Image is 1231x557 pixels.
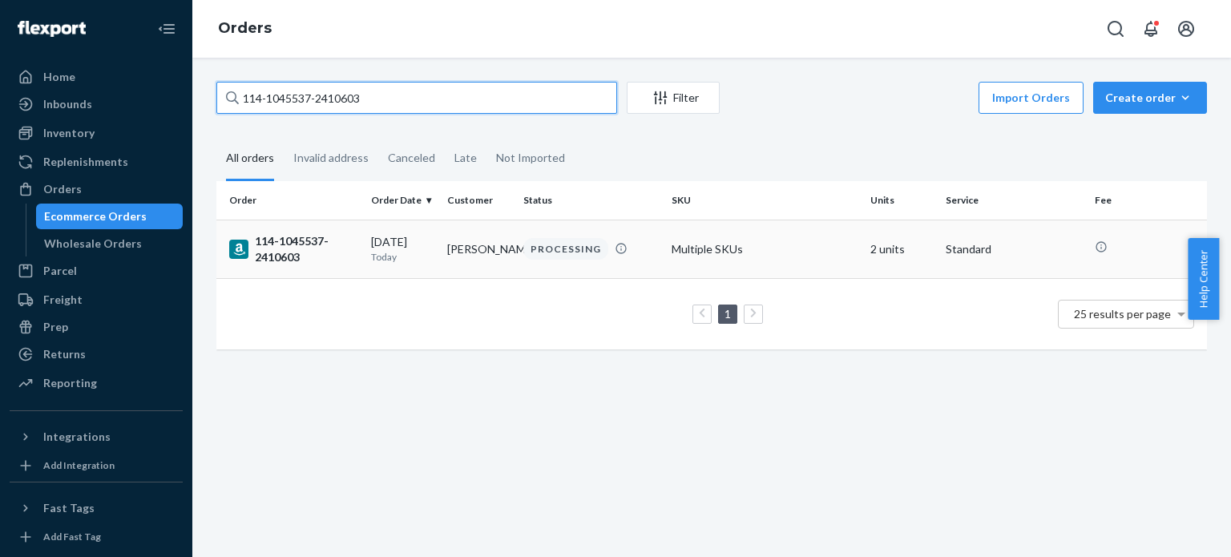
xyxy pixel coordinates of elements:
[43,346,86,362] div: Returns
[496,137,565,179] div: Not Imported
[665,181,863,220] th: SKU
[43,181,82,197] div: Orders
[229,233,358,265] div: 114-1045537-2410603
[864,181,940,220] th: Units
[18,21,86,37] img: Flexport logo
[10,314,183,340] a: Prep
[454,137,477,179] div: Late
[388,137,435,179] div: Canceled
[293,137,369,179] div: Invalid address
[371,234,434,264] div: [DATE]
[43,263,77,279] div: Parcel
[205,6,285,52] ol: breadcrumbs
[721,307,734,321] a: Page 1 is your current page
[1170,13,1202,45] button: Open account menu
[226,137,274,181] div: All orders
[628,90,719,106] div: Filter
[32,11,90,26] span: Support
[44,236,142,252] div: Wholesale Orders
[1105,90,1195,106] div: Create order
[1093,82,1207,114] button: Create order
[1088,181,1207,220] th: Fee
[43,96,92,112] div: Inbounds
[36,204,184,229] a: Ecommerce Orders
[10,424,183,450] button: Integrations
[864,220,940,278] td: 2 units
[10,456,183,475] a: Add Integration
[10,120,183,146] a: Inventory
[218,19,272,37] a: Orders
[939,181,1088,220] th: Service
[10,149,183,175] a: Replenishments
[10,176,183,202] a: Orders
[44,208,147,224] div: Ecommerce Orders
[43,458,115,472] div: Add Integration
[1188,238,1219,320] button: Help Center
[43,69,75,85] div: Home
[10,341,183,367] a: Returns
[517,181,665,220] th: Status
[151,13,183,45] button: Close Navigation
[627,82,720,114] button: Filter
[216,82,617,114] input: Search orders
[371,250,434,264] p: Today
[979,82,1084,114] button: Import Orders
[1074,307,1171,321] span: 25 results per page
[43,319,68,335] div: Prep
[10,527,183,547] a: Add Fast Tag
[946,241,1081,257] p: Standard
[10,495,183,521] button: Fast Tags
[216,181,365,220] th: Order
[43,429,111,445] div: Integrations
[10,258,183,284] a: Parcel
[43,125,95,141] div: Inventory
[43,530,101,543] div: Add Fast Tag
[523,238,608,260] div: PROCESSING
[43,375,97,391] div: Reporting
[1100,13,1132,45] button: Open Search Box
[447,193,511,207] div: Customer
[43,292,83,308] div: Freight
[10,64,183,90] a: Home
[43,500,95,516] div: Fast Tags
[36,231,184,256] a: Wholesale Orders
[43,154,128,170] div: Replenishments
[1135,13,1167,45] button: Open notifications
[10,370,183,396] a: Reporting
[665,220,863,278] td: Multiple SKUs
[365,181,441,220] th: Order Date
[10,91,183,117] a: Inbounds
[441,220,517,278] td: [PERSON_NAME]
[10,287,183,313] a: Freight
